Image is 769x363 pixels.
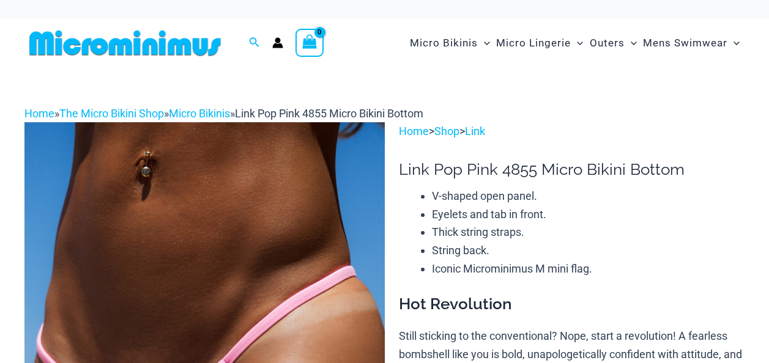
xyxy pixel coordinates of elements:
li: Iconic Microminimus M mini flag. [432,260,745,278]
a: Shop [434,125,459,137]
li: Thick string straps. [432,223,745,241]
span: Mens Swimwear [643,28,727,59]
a: Micro LingerieMenu ToggleMenu Toggle [493,24,586,62]
img: MM SHOP LOGO FLAT [24,29,226,57]
span: Menu Toggle [727,28,740,59]
a: Link [465,125,485,137]
span: Menu Toggle [571,28,583,59]
span: » » » [24,107,423,120]
span: Menu Toggle [478,28,490,59]
a: Micro Bikinis [169,107,230,120]
span: Link Pop Pink 4855 Micro Bikini Bottom [235,107,423,120]
span: Outers [590,28,625,59]
nav: Site Navigation [405,23,745,64]
a: Home [399,125,429,137]
a: Home [24,107,54,120]
li: V-shaped open panel. [432,187,745,205]
h3: Hot Revolution [399,294,745,315]
a: View Shopping Cart, empty [295,29,324,57]
a: Micro BikinisMenu ToggleMenu Toggle [407,24,493,62]
a: The Micro Bikini Shop [59,107,164,120]
li: Eyelets and tab in front. [432,205,745,224]
li: String back. [432,241,745,260]
span: Micro Lingerie [496,28,571,59]
span: Menu Toggle [625,28,637,59]
a: Account icon link [272,37,283,48]
a: Search icon link [249,35,260,51]
h1: Link Pop Pink 4855 Micro Bikini Bottom [399,160,745,179]
a: OutersMenu ToggleMenu Toggle [587,24,640,62]
a: Mens SwimwearMenu ToggleMenu Toggle [640,24,743,62]
p: > > [399,122,745,141]
span: Micro Bikinis [410,28,478,59]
